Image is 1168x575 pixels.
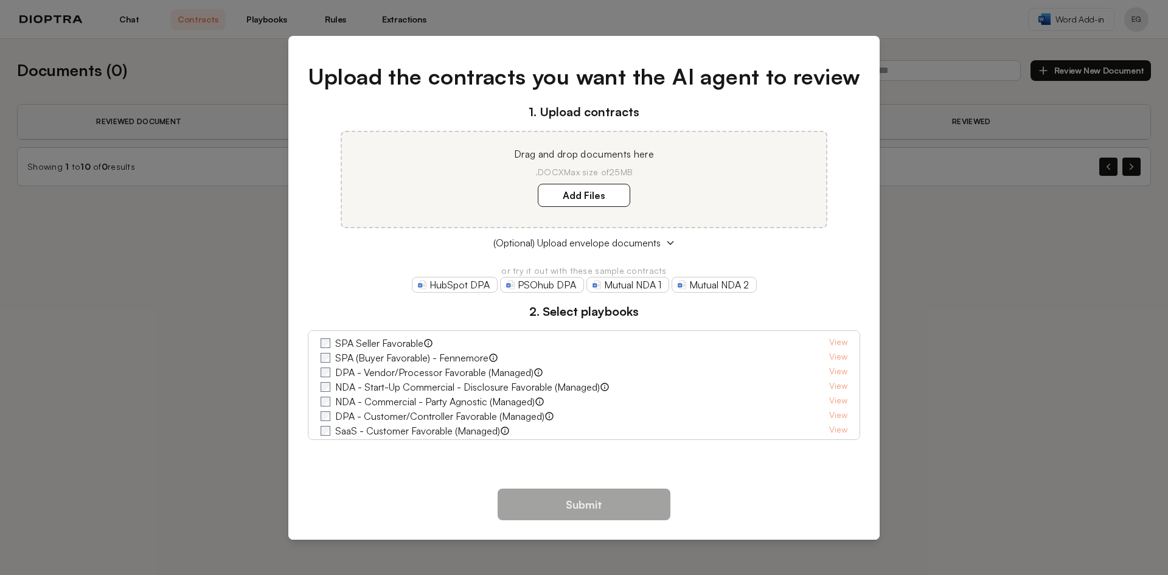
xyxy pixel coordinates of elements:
button: (Optional) Upload envelope documents [308,235,861,250]
h3: 2. Select playbooks [308,302,861,321]
p: or try it out with these sample contracts [308,265,861,277]
a: View [829,350,847,365]
label: SaaS - Customer Favorable (Managed) [335,423,500,438]
a: View [829,365,847,380]
p: .DOCX Max size of 25MB [356,166,812,178]
a: Mutual NDA 2 [672,277,757,293]
span: (Optional) Upload envelope documents [493,235,661,250]
label: SPA (Buyer Favorable) - Fennemore [335,350,488,365]
label: Add Files [538,184,630,207]
a: View [829,380,847,394]
a: Mutual NDA 1 [586,277,669,293]
label: NDA - Start-Up Commercial - Disclosure Favorable (Managed) [335,380,600,394]
button: Submit [498,489,670,520]
a: View [829,423,847,438]
a: View [829,438,847,453]
h1: Upload the contracts you want the AI agent to review [308,60,861,93]
a: View [829,409,847,423]
label: Fennemore Retail Real Estate - Tenant Favorable [335,438,543,453]
h3: 1. Upload contracts [308,103,861,121]
a: PSOhub DPA [500,277,584,293]
label: DPA - Vendor/Processor Favorable (Managed) [335,365,534,380]
a: View [829,336,847,350]
a: View [829,394,847,409]
a: HubSpot DPA [412,277,498,293]
label: DPA - Customer/Controller Favorable (Managed) [335,409,544,423]
label: SPA Seller Favorable [335,336,423,350]
p: Drag and drop documents here [356,147,812,161]
label: NDA - Commercial - Party Agnostic (Managed) [335,394,535,409]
